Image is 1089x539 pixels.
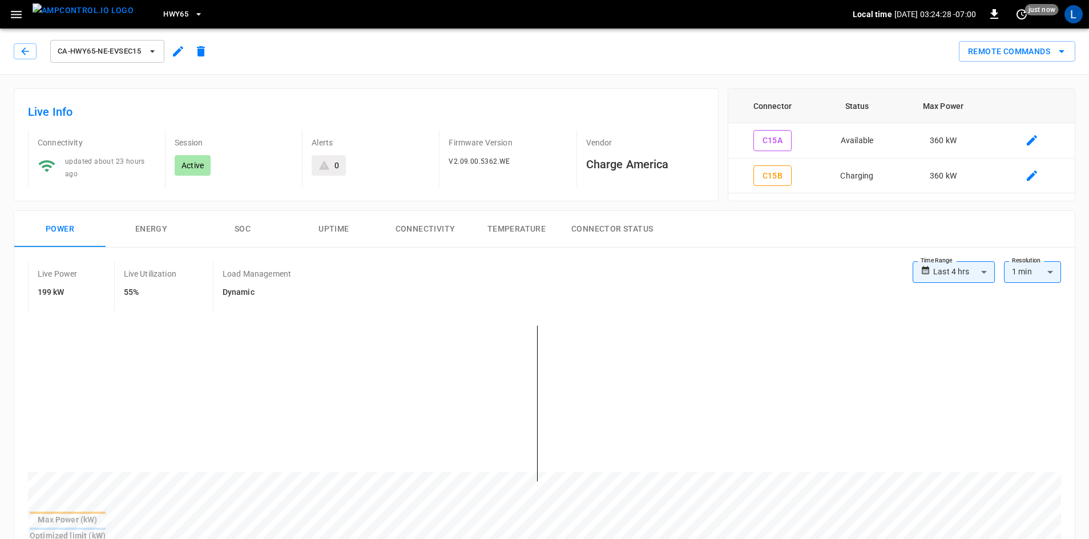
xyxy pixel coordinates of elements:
[14,211,106,248] button: Power
[124,268,176,279] p: Live Utilization
[65,157,145,178] span: updated about 23 hours ago
[959,41,1075,62] button: Remote Commands
[1004,261,1061,283] div: 1 min
[334,160,339,171] div: 0
[897,123,989,159] td: 360 kW
[38,286,78,299] h6: 199 kW
[586,155,704,173] h6: Charge America
[197,211,288,248] button: SOC
[562,211,662,248] button: Connector Status
[28,103,704,121] h6: Live Info
[817,89,897,123] th: Status
[1012,256,1040,265] label: Resolution
[181,160,204,171] p: Active
[1025,4,1059,15] span: just now
[223,286,291,299] h6: Dynamic
[1013,5,1031,23] button: set refresh interval
[586,137,704,148] p: Vendor
[50,40,164,63] button: ca-hwy65-ne-evseC15
[38,268,78,279] p: Live Power
[894,9,976,20] p: [DATE] 03:24:28 -07:00
[33,3,134,18] img: ampcontrol.io logo
[38,137,156,148] p: Connectivity
[58,45,142,58] span: ca-hwy65-ne-evseC15
[223,268,291,279] p: Load Management
[449,157,510,165] span: V2.09.00.5362.WE
[163,8,188,21] span: HWY65
[753,130,792,151] button: C15A
[449,137,567,148] p: Firmware Version
[817,159,897,194] td: Charging
[853,9,892,20] p: Local time
[817,123,897,159] td: Available
[124,286,176,299] h6: 55%
[728,89,817,123] th: Connector
[959,41,1075,62] div: remote commands options
[728,89,1075,193] table: connector table
[897,159,989,194] td: 360 kW
[288,211,380,248] button: Uptime
[897,89,989,123] th: Max Power
[175,137,293,148] p: Session
[312,137,430,148] p: Alerts
[159,3,208,26] button: HWY65
[106,211,197,248] button: Energy
[933,261,995,283] div: Last 4 hrs
[1064,5,1083,23] div: profile-icon
[921,256,953,265] label: Time Range
[380,211,471,248] button: Connectivity
[753,165,792,187] button: C15B
[471,211,562,248] button: Temperature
